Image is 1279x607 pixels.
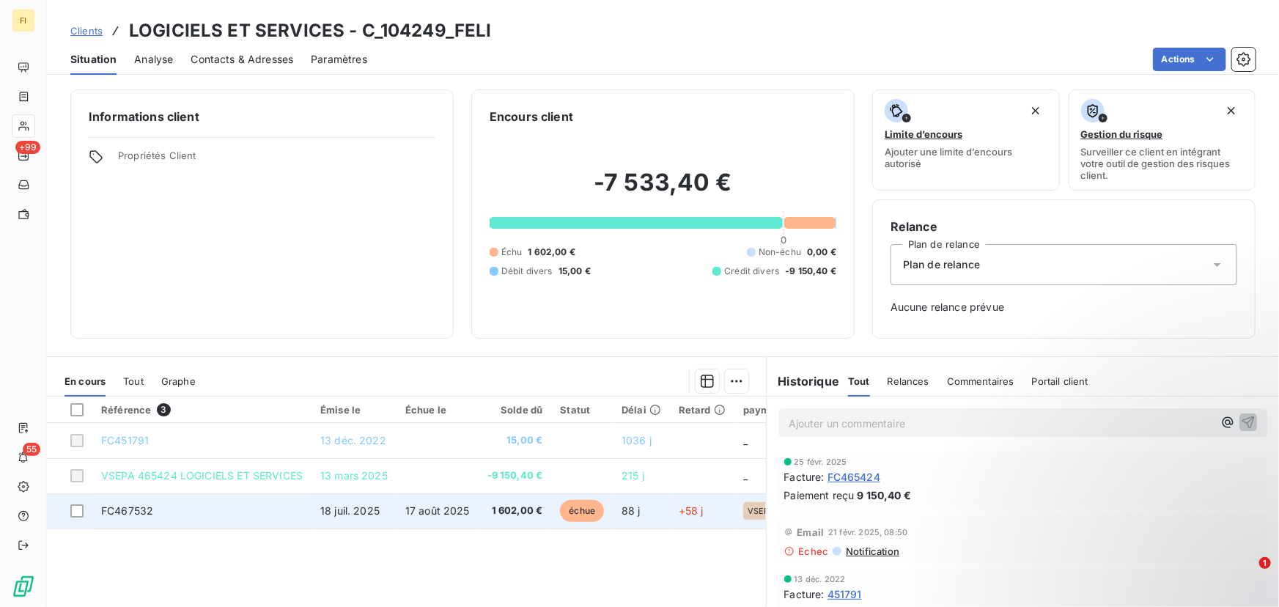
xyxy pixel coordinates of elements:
[191,52,293,67] span: Contacts & Adresses
[784,469,825,485] span: Facture :
[23,443,40,456] span: 55
[759,246,801,259] span: Non-échu
[101,403,303,416] div: Référence
[501,246,523,259] span: Échu
[844,545,899,557] span: Notification
[1032,375,1088,387] span: Portail client
[320,404,388,416] div: Émise le
[15,141,40,154] span: +99
[797,526,825,538] span: Email
[118,150,435,170] span: Propriétés Client
[487,468,543,483] span: -9 150,40 €
[622,404,661,416] div: Délai
[784,586,825,602] span: Facture :
[70,25,103,37] span: Clients
[405,504,470,517] span: 17 août 2025
[501,265,553,278] span: Débit divers
[528,246,576,259] span: 1 602,00 €
[101,504,153,517] span: FC467532
[405,404,470,416] div: Échue le
[311,52,367,67] span: Paramètres
[781,234,786,246] span: 0
[161,375,196,387] span: Graphe
[134,52,173,67] span: Analyse
[724,265,779,278] span: Crédit divers
[828,528,907,537] span: 21 févr. 2025, 08:50
[947,375,1014,387] span: Commentaires
[767,372,840,390] h6: Historique
[487,433,543,448] span: 15,00 €
[129,18,492,44] h3: LOGICIELS ET SERVICES - C_104249_FELI
[560,404,604,416] div: Statut
[891,300,1237,314] span: Aucune relance prévue
[795,457,847,466] span: 25 févr. 2025
[101,469,303,482] span: VSEPA 465424 LOGICIELS ET SERVICES
[891,218,1237,235] h6: Relance
[487,504,543,518] span: 1 602,00 €
[858,488,912,503] span: 9 150,40 €
[320,504,380,517] span: 18 juil. 2025
[123,375,144,387] span: Tout
[1259,557,1271,569] span: 1
[70,23,103,38] a: Clients
[560,500,604,522] span: échue
[807,246,836,259] span: 0,00 €
[986,465,1279,567] iframe: Intercom notifications message
[828,586,862,602] span: 451791
[885,128,962,140] span: Limite d’encours
[490,168,836,212] h2: -7 533,40 €
[888,375,929,387] span: Relances
[1069,89,1256,191] button: Gestion du risqueSurveiller ce client en intégrant votre outil de gestion des risques client.
[828,469,880,485] span: FC465424
[101,434,149,446] span: FC451791
[64,375,106,387] span: En cours
[622,434,652,446] span: 1036 j
[885,146,1047,169] span: Ajouter une limite d’encours autorisé
[903,257,980,272] span: Plan de relance
[12,575,35,598] img: Logo LeanPay
[848,375,870,387] span: Tout
[743,404,835,416] div: paymentTypeCode
[748,507,775,515] span: VSEPA
[1229,557,1264,592] iframe: Intercom live chat
[622,469,644,482] span: 215 j
[157,403,170,416] span: 3
[799,545,829,557] span: Echec
[487,404,543,416] div: Solde dû
[785,265,836,278] span: -9 150,40 €
[743,469,748,482] span: _
[784,488,855,503] span: Paiement reçu
[559,265,591,278] span: 15,00 €
[622,504,641,517] span: 88 j
[490,108,573,125] h6: Encours client
[320,434,386,446] span: 13 déc. 2022
[12,9,35,32] div: FI
[1081,128,1163,140] span: Gestion du risque
[743,434,748,446] span: _
[89,108,435,125] h6: Informations client
[70,52,117,67] span: Situation
[1153,48,1226,71] button: Actions
[320,469,388,482] span: 13 mars 2025
[1081,146,1244,181] span: Surveiller ce client en intégrant votre outil de gestion des risques client.
[679,504,704,517] span: +58 j
[795,575,846,584] span: 13 déc. 2022
[679,404,726,416] div: Retard
[872,89,1060,191] button: Limite d’encoursAjouter une limite d’encours autorisé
